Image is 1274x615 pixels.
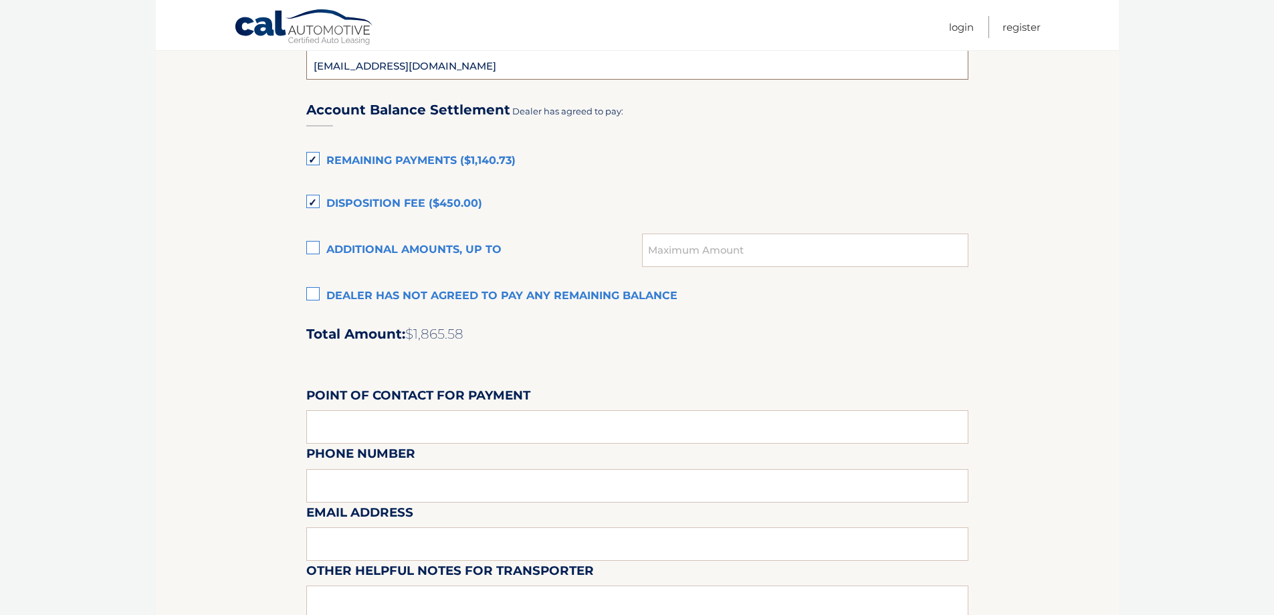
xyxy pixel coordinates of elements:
label: Disposition Fee ($450.00) [306,191,968,217]
h3: Account Balance Settlement [306,102,510,118]
a: Cal Automotive [234,9,375,48]
a: Login [949,16,974,38]
a: Register [1002,16,1041,38]
span: $1,865.58 [405,326,463,342]
label: Dealer has not agreed to pay any remaining balance [306,283,968,310]
label: Email Address [306,503,413,527]
label: Other helpful notes for transporter [306,561,594,586]
input: Maximum Amount [642,234,968,267]
label: Point of Contact for Payment [306,385,530,410]
h2: Total Amount: [306,326,968,343]
span: Dealer has agreed to pay: [512,106,623,116]
label: Remaining Payments ($1,140.73) [306,148,968,175]
label: Additional amounts, up to [306,237,643,264]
